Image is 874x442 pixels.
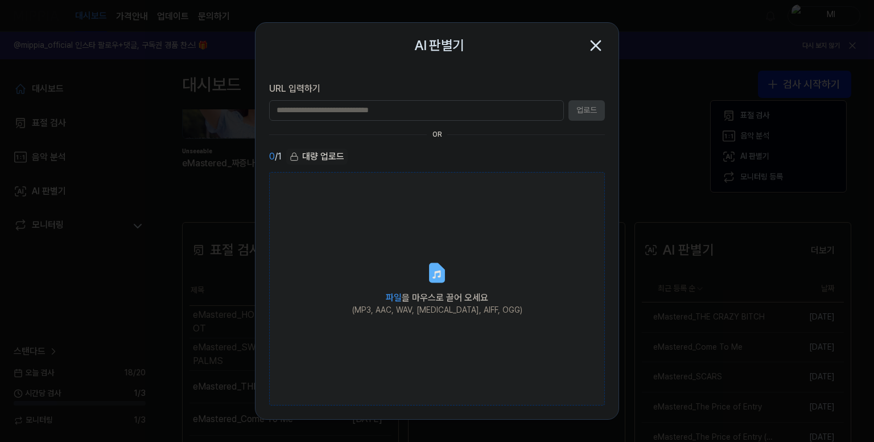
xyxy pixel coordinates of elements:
span: 을 마우스로 끌어 오세요 [386,292,488,303]
div: OR [432,130,442,140]
div: (MP3, AAC, WAV, [MEDICAL_DATA], AIFF, OGG) [352,305,522,316]
span: 파일 [386,292,402,303]
span: 0 [269,150,275,163]
label: URL 입력하기 [269,82,605,96]
button: 대량 업로드 [286,149,348,165]
h2: AI 판별기 [414,35,464,56]
div: / 1 [269,149,282,165]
